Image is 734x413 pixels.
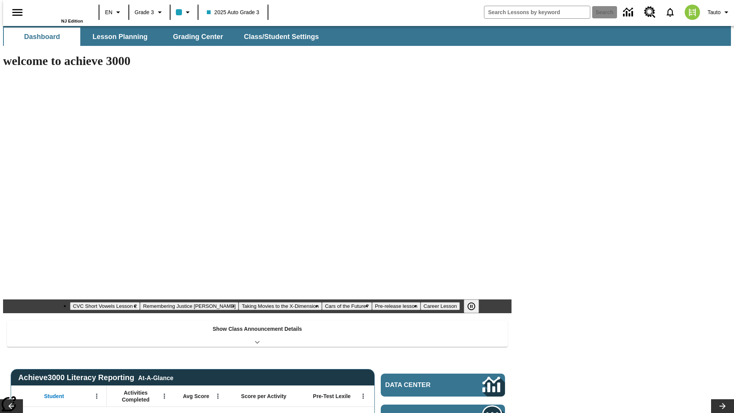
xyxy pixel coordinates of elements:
[173,5,195,19] button: Class color is light blue. Change class color
[464,299,479,313] button: Pause
[4,28,80,46] button: Dashboard
[82,28,158,46] button: Lesson Planning
[484,6,590,18] input: search field
[18,373,174,382] span: Achieve3000 Literacy Reporting
[464,299,487,313] div: Pause
[138,373,173,382] div: At-A-Glance
[640,2,660,23] a: Resource Center, Will open in new tab
[6,1,29,24] button: Open side menu
[33,3,83,19] a: Home
[33,3,83,23] div: Home
[44,393,64,400] span: Student
[140,302,239,310] button: Slide 2 Remembering Justice O'Connor
[135,8,154,16] span: Grade 3
[381,374,505,397] a: Data Center
[421,302,460,310] button: Slide 6 Career Lesson
[3,54,512,68] h1: welcome to achieve 3000
[3,26,731,46] div: SubNavbar
[132,5,167,19] button: Grade: Grade 3, Select a grade
[680,2,705,22] button: Select a new avatar
[91,390,102,402] button: Open Menu
[619,2,640,23] a: Data Center
[705,5,734,19] button: Profile/Settings
[711,399,734,413] button: Lesson carousel, Next
[238,28,325,46] button: Class/Student Settings
[685,5,700,20] img: avatar image
[357,390,369,402] button: Open Menu
[708,8,721,16] span: Tauto
[183,393,209,400] span: Avg Score
[102,5,126,19] button: Language: EN, Select a language
[61,19,83,23] span: NJ Edition
[70,302,140,310] button: Slide 1 CVC Short Vowels Lesson 2
[3,28,326,46] div: SubNavbar
[372,302,421,310] button: Slide 5 Pre-release lesson
[160,28,236,46] button: Grading Center
[7,320,508,347] div: Show Class Announcement Details
[239,302,322,310] button: Slide 3 Taking Movies to the X-Dimension
[213,325,302,333] p: Show Class Announcement Details
[660,2,680,22] a: Notifications
[322,302,372,310] button: Slide 4 Cars of the Future?
[212,390,224,402] button: Open Menu
[241,393,287,400] span: Score per Activity
[207,8,260,16] span: 2025 Auto Grade 3
[105,8,112,16] span: EN
[159,390,170,402] button: Open Menu
[313,393,351,400] span: Pre-Test Lexile
[110,389,161,403] span: Activities Completed
[385,381,457,389] span: Data Center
